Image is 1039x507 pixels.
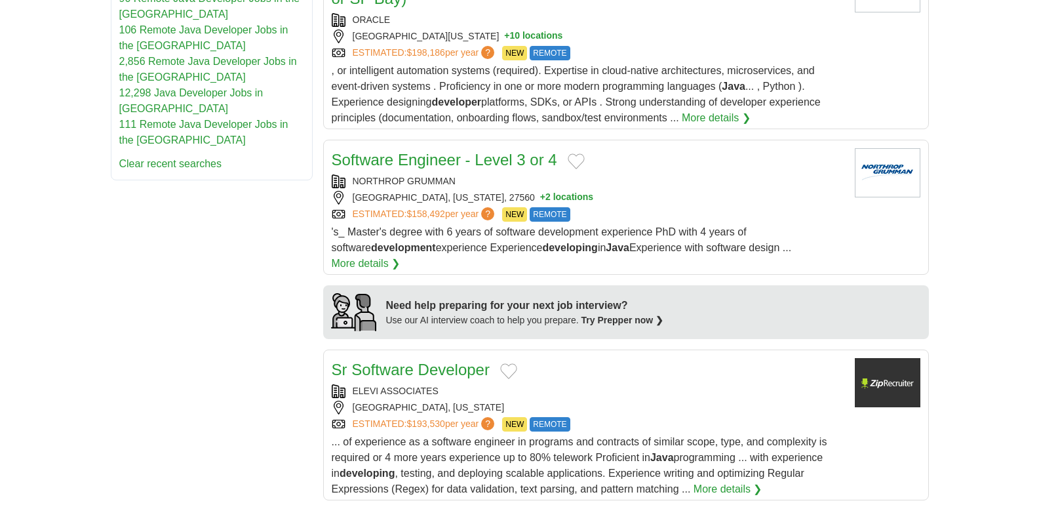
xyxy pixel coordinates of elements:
[406,418,444,429] span: $193,530
[694,481,762,497] a: More details ❯
[481,46,494,59] span: ?
[371,242,436,253] strong: development
[332,401,844,415] div: [GEOGRAPHIC_DATA], [US_STATE]
[481,207,494,220] span: ?
[540,191,545,205] span: +
[504,30,509,43] span: +
[581,315,664,325] a: Try Prepper now ❯
[332,226,792,253] span: 's_ Master's degree with 6 years of software development experience PhD with 4 years of software ...
[332,191,844,205] div: [GEOGRAPHIC_DATA], [US_STATE], 27560
[119,119,288,146] a: 111 Remote Java Developer Jobs in the [GEOGRAPHIC_DATA]
[119,56,297,83] a: 2,856 Remote Java Developer Jobs in the [GEOGRAPHIC_DATA]
[481,417,494,430] span: ?
[332,361,490,378] a: Sr Software Developer
[855,148,920,197] img: Northrop Grumman logo
[386,314,664,327] div: Use our AI interview coach to help you prepare.
[432,96,482,108] strong: developer
[502,417,527,432] span: NEW
[332,436,827,495] span: ... of experience as a software engineer in programs and contracts of similar scope, type, and co...
[353,207,498,222] a: ESTIMATED:$158,492per year?
[568,153,585,169] button: Add to favorite jobs
[502,46,527,60] span: NEW
[722,81,745,92] strong: Java
[353,176,456,186] a: NORTHROP GRUMMAN
[353,14,391,25] a: ORACLE
[340,468,395,479] strong: developing
[332,65,821,123] span: , or intelligent automation systems (required). Expertise in cloud-native architectures, microser...
[119,24,288,51] a: 106 Remote Java Developer Jobs in the [GEOGRAPHIC_DATA]
[650,452,674,463] strong: Java
[530,417,570,432] span: REMOTE
[332,30,844,43] div: [GEOGRAPHIC_DATA][US_STATE]
[502,207,527,222] span: NEW
[500,363,517,379] button: Add to favorite jobs
[332,151,557,169] a: Software Engineer - Level 3 or 4
[855,358,920,407] img: Company logo
[386,298,664,314] div: Need help preparing for your next job interview?
[406,209,444,219] span: $158,492
[504,30,562,43] button: +10 locations
[119,158,222,169] a: Clear recent searches
[530,207,570,222] span: REMOTE
[406,47,444,58] span: $198,186
[530,46,570,60] span: REMOTE
[353,417,498,432] a: ESTIMATED:$193,530per year?
[332,256,401,272] a: More details ❯
[353,46,498,60] a: ESTIMATED:$198,186per year?
[606,242,629,253] strong: Java
[542,242,597,253] strong: developing
[540,191,593,205] button: +2 locations
[682,110,751,126] a: More details ❯
[332,384,844,398] div: ELEVI ASSOCIATES
[119,87,264,114] a: 12,298 Java Developer Jobs in [GEOGRAPHIC_DATA]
